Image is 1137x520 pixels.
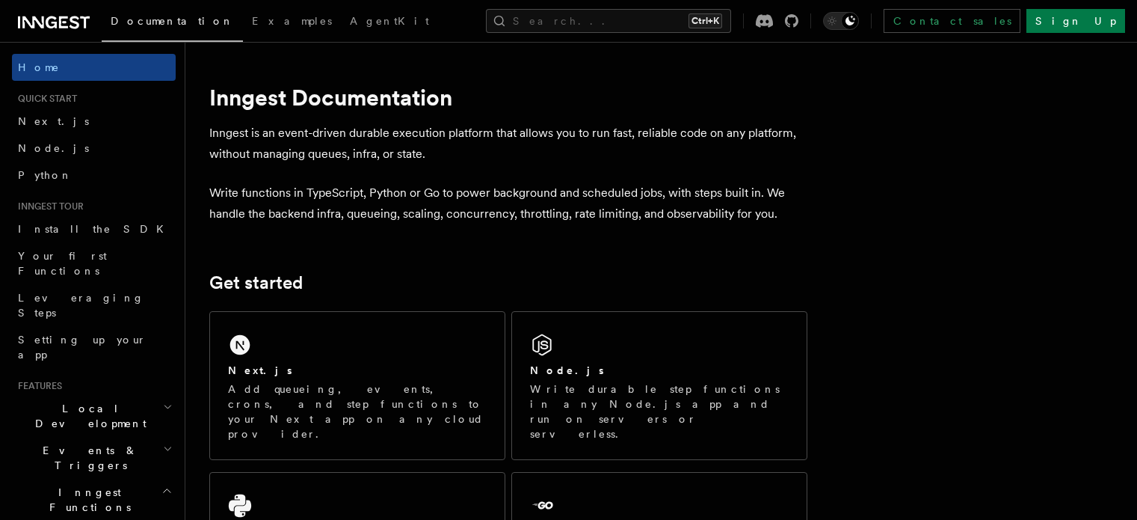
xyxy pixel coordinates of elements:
[18,334,147,361] span: Setting up your app
[228,382,487,441] p: Add queueing, events, crons, and step functions to your Next app on any cloud provider.
[12,162,176,189] a: Python
[18,292,144,319] span: Leveraging Steps
[243,4,341,40] a: Examples
[884,9,1020,33] a: Contact sales
[341,4,438,40] a: AgentKit
[12,284,176,326] a: Leveraging Steps
[12,395,176,437] button: Local Development
[252,15,332,27] span: Examples
[486,9,731,33] button: Search...Ctrl+K
[12,135,176,162] a: Node.js
[823,12,859,30] button: Toggle dark mode
[209,311,505,460] a: Next.jsAdd queueing, events, crons, and step functions to your Next app on any cloud provider.
[12,326,176,368] a: Setting up your app
[209,183,807,224] p: Write functions in TypeScript, Python or Go to power background and scheduled jobs, with steps bu...
[18,115,89,127] span: Next.js
[1026,9,1125,33] a: Sign Up
[12,443,163,473] span: Events & Triggers
[12,242,176,284] a: Your first Functions
[12,215,176,242] a: Install the SDK
[12,485,161,515] span: Inngest Functions
[12,93,77,105] span: Quick start
[12,380,62,392] span: Features
[209,84,807,111] h1: Inngest Documentation
[18,60,60,75] span: Home
[12,54,176,81] a: Home
[12,437,176,479] button: Events & Triggers
[18,223,173,235] span: Install the SDK
[12,108,176,135] a: Next.js
[511,311,807,460] a: Node.jsWrite durable step functions in any Node.js app and run on servers or serverless.
[12,401,163,431] span: Local Development
[350,15,429,27] span: AgentKit
[530,382,789,441] p: Write durable step functions in any Node.js app and run on servers or serverless.
[12,201,84,212] span: Inngest tour
[688,13,722,28] kbd: Ctrl+K
[18,142,89,154] span: Node.js
[530,363,604,378] h2: Node.js
[111,15,234,27] span: Documentation
[209,123,807,165] p: Inngest is an event-driven durable execution platform that allows you to run fast, reliable code ...
[18,169,73,181] span: Python
[228,363,292,378] h2: Next.js
[18,250,107,277] span: Your first Functions
[102,4,243,42] a: Documentation
[209,272,303,293] a: Get started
